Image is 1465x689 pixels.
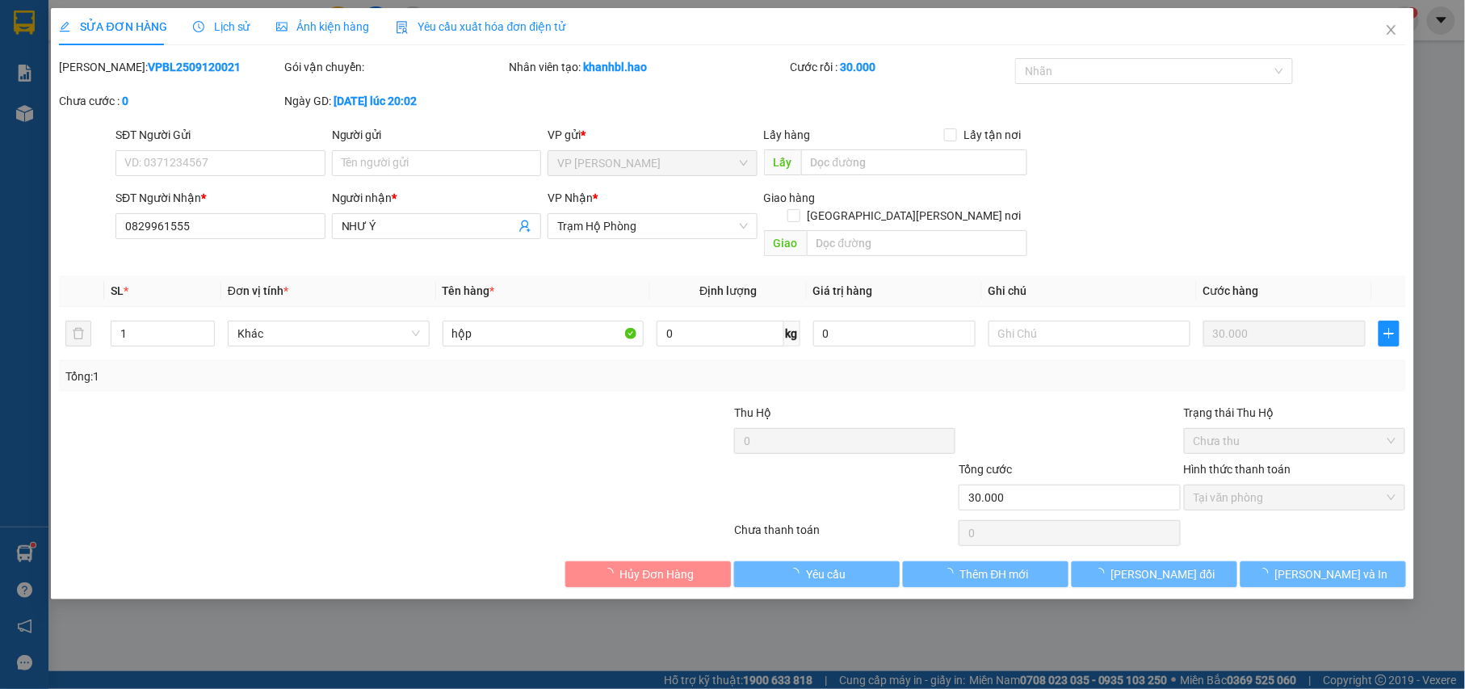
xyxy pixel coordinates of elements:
[115,189,325,207] div: SĐT Người Nhận
[942,568,960,579] span: loading
[801,149,1027,175] input: Dọc đường
[557,151,748,175] span: VP Bạc Liêu
[148,61,241,74] b: VPBL2509120021
[151,60,675,80] li: Hotline: 02839552959
[237,321,420,346] span: Khác
[20,20,101,101] img: logo.jpg
[764,149,801,175] span: Lấy
[764,128,811,141] span: Lấy hàng
[59,92,281,110] div: Chưa cước :
[1240,561,1406,587] button: [PERSON_NAME] và In
[1379,327,1399,340] span: plus
[59,58,281,76] div: [PERSON_NAME]:
[284,58,506,76] div: Gói vận chuyển:
[151,40,675,60] li: 26 Phó Cơ Điều, Phường 12
[122,95,128,107] b: 0
[989,321,1190,347] input: Ghi Chú
[813,284,873,297] span: Giá trị hàng
[20,117,282,144] b: GỬI : VP [PERSON_NAME]
[332,126,542,144] div: Người gửi
[620,565,695,583] span: Hủy Đơn Hàng
[1184,404,1406,422] div: Trạng thái Thu Hộ
[764,191,816,204] span: Giao hàng
[59,21,70,32] span: edit
[193,21,204,32] span: clock-circle
[193,20,250,33] span: Lịch sử
[957,126,1027,144] span: Lấy tận nơi
[602,568,620,579] span: loading
[518,220,531,233] span: user-add
[806,565,846,583] span: Yêu cầu
[228,284,288,297] span: Đơn vị tính
[1379,321,1400,347] button: plus
[557,214,748,238] span: Trạm Hộ Phòng
[791,58,1013,76] div: Cước rồi :
[1194,429,1396,453] span: Chưa thu
[784,321,800,347] span: kg
[1203,321,1366,347] input: 0
[1184,463,1291,476] label: Hình thức thanh toán
[1094,568,1111,579] span: loading
[111,284,124,297] span: SL
[1194,485,1396,510] span: Tại văn phòng
[1275,565,1388,583] span: [PERSON_NAME] và In
[59,20,166,33] span: SỬA ĐƠN HÀNG
[841,61,876,74] b: 30.000
[788,568,806,579] span: loading
[583,61,647,74] b: khanhbl.hao
[960,565,1029,583] span: Thêm ĐH mới
[982,275,1197,307] th: Ghi chú
[396,20,566,33] span: Yêu cầu xuất hóa đơn điện tử
[276,20,370,33] span: Ảnh kiện hàng
[1257,568,1275,579] span: loading
[65,368,565,385] div: Tổng: 1
[959,463,1012,476] span: Tổng cước
[509,58,787,76] div: Nhân viên tạo:
[396,21,409,34] img: icon
[65,321,91,347] button: delete
[1111,565,1215,583] span: [PERSON_NAME] đổi
[1072,561,1237,587] button: [PERSON_NAME] đổi
[800,207,1027,225] span: [GEOGRAPHIC_DATA][PERSON_NAME] nơi
[276,21,288,32] span: picture
[1385,23,1398,36] span: close
[548,191,593,204] span: VP Nhận
[548,126,758,144] div: VP gửi
[565,561,731,587] button: Hủy Đơn Hàng
[734,561,900,587] button: Yêu cầu
[284,92,506,110] div: Ngày GD:
[1369,8,1414,53] button: Close
[115,126,325,144] div: SĐT Người Gửi
[332,189,542,207] div: Người nhận
[807,230,1027,256] input: Dọc đường
[1203,284,1259,297] span: Cước hàng
[699,284,757,297] span: Định lượng
[764,230,807,256] span: Giao
[443,284,495,297] span: Tên hàng
[334,95,417,107] b: [DATE] lúc 20:02
[903,561,1068,587] button: Thêm ĐH mới
[443,321,644,347] input: VD: Bàn, Ghế
[734,406,771,419] span: Thu Hộ
[732,521,958,549] div: Chưa thanh toán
